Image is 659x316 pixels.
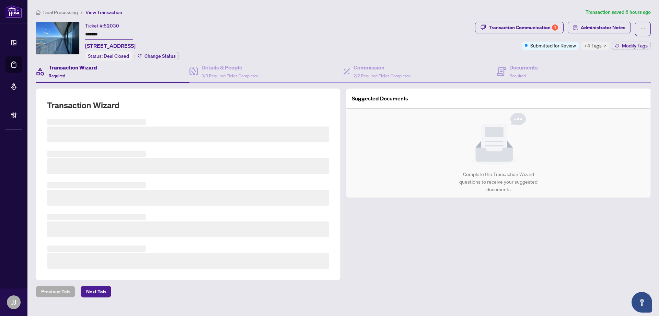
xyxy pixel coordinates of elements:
[612,42,651,50] button: Modify Tags
[509,73,526,78] span: Required
[452,171,545,193] div: Complete the Transaction Wizard questions to receive your suggested documents
[86,286,106,297] span: Next Tab
[581,22,625,33] span: Administrator Notes
[584,42,602,50] span: +4 Tags
[144,54,176,58] span: Change Status
[509,63,538,72] h4: Documents
[104,23,119,29] span: 52030
[85,22,119,30] div: Ticket #:
[43,9,78,15] span: Deal Processing
[11,297,16,307] span: JJ
[85,42,136,50] span: [STREET_ADDRESS]
[640,26,645,31] span: ellipsis
[201,63,258,72] h4: Details & People
[489,22,558,33] div: Transaction Communication
[81,286,111,297] button: Next Tab
[603,44,606,47] span: down
[552,24,558,31] div: 1
[632,292,652,313] button: Open asap
[201,73,258,78] span: 3/3 Required Fields Completed
[622,43,648,48] span: Modify Tags
[5,5,22,18] img: logo
[135,52,179,60] button: Change Status
[36,10,41,15] span: home
[81,8,83,16] li: /
[47,100,119,111] h2: Transaction Wizard
[49,73,65,78] span: Required
[530,42,576,49] span: Submitted for Review
[573,25,578,30] span: solution
[354,63,411,72] h4: Commission
[36,286,75,297] button: Previous Tab
[568,22,631,33] button: Administrator Notes
[85,51,132,61] div: Status:
[104,53,129,59] span: Deal Closed
[49,63,97,72] h4: Transaction Wizard
[471,113,526,165] img: Null State Icon
[354,73,411,78] span: 2/2 Required Fields Completed
[586,8,651,16] article: Transaction saved 6 hours ago
[475,22,564,33] button: Transaction Communication1
[36,22,79,54] img: IMG-C12382851_1.jpg
[85,9,122,15] span: View Transaction
[352,94,408,103] article: Suggested Documents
